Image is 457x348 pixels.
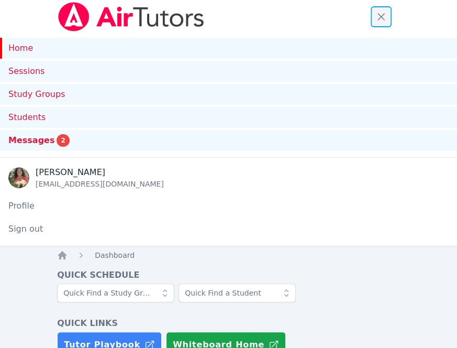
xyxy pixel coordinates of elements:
[57,317,400,330] h4: Quick Links
[36,166,164,179] div: [PERSON_NAME]
[95,251,135,259] span: Dashboard
[95,250,135,260] a: Dashboard
[57,2,205,31] img: Air Tutors
[8,134,54,147] span: Messages
[57,269,400,281] h4: Quick Schedule
[57,284,174,302] input: Quick Find a Study Group
[179,284,296,302] input: Quick Find a Student
[36,179,164,189] div: [EMAIL_ADDRESS][DOMAIN_NAME]
[57,134,69,147] span: 2
[57,250,400,260] nav: Breadcrumb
